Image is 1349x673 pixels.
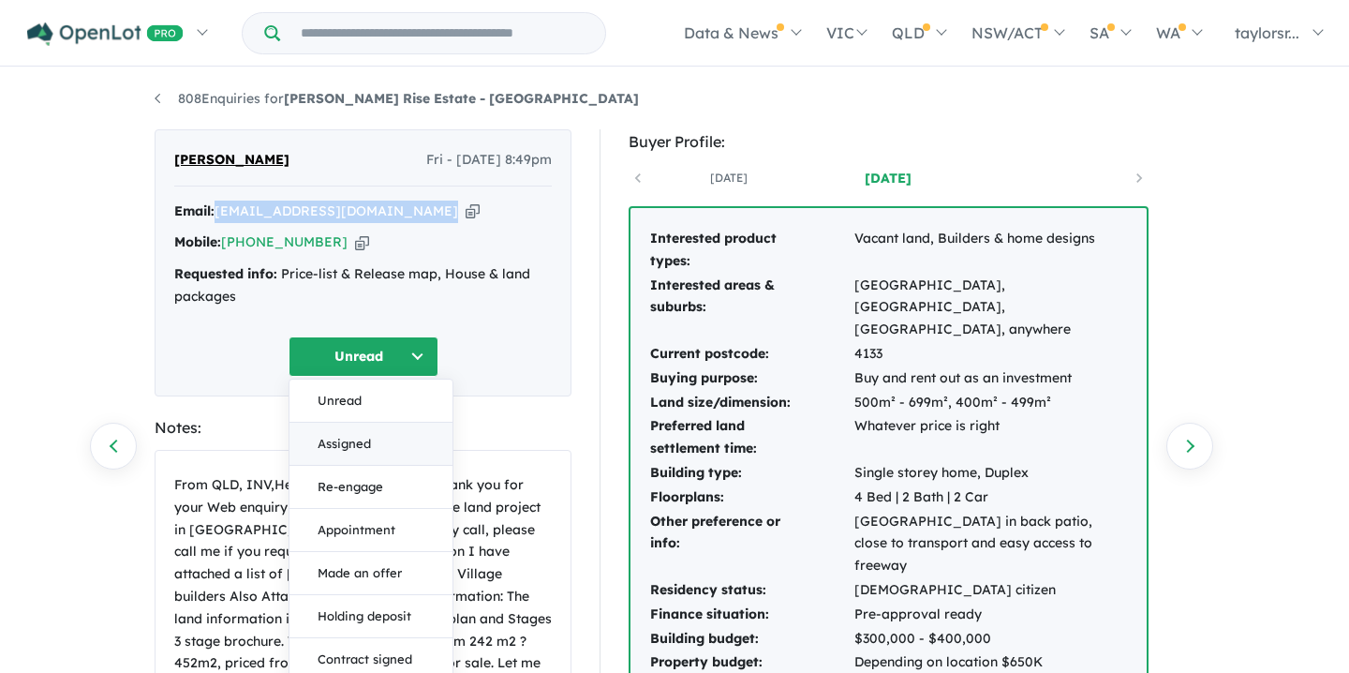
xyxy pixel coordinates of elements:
[649,227,853,274] td: Interested product types:
[27,22,184,46] img: Openlot PRO Logo White
[649,578,853,603] td: Residency status:
[629,129,1149,155] div: Buyer Profile:
[853,461,1128,486] td: Single storey home, Duplex
[853,578,1128,603] td: [DEMOGRAPHIC_DATA] citizen
[649,274,853,342] td: Interested areas & suburbs:
[289,466,452,509] button: Re-engage
[289,380,452,423] button: Unread
[289,595,452,638] button: Holding deposit
[853,366,1128,391] td: Buy and rent out as an investment
[174,202,215,219] strong: Email:
[284,90,639,107] strong: [PERSON_NAME] Rise Estate - [GEOGRAPHIC_DATA]
[808,169,968,187] a: [DATE]
[426,149,552,172] span: Fri - [DATE] 8:49pm
[221,233,348,250] a: [PHONE_NUMBER]
[649,391,853,415] td: Land size/dimension:
[155,415,571,441] div: Notes:
[284,13,601,53] input: Try estate name, suburb, builder or developer
[853,510,1128,578] td: [GEOGRAPHIC_DATA] in back patio, close to transport and easy access to freeway
[853,414,1128,461] td: Whatever price is right
[649,342,853,366] td: Current postcode:
[215,202,458,219] a: [EMAIL_ADDRESS][DOMAIN_NAME]
[174,263,552,308] div: Price-list & Release map, House & land packages
[853,486,1128,510] td: 4 Bed | 2 Bath | 2 Car
[649,366,853,391] td: Buying purpose:
[853,627,1128,651] td: $300,000 - $400,000
[853,342,1128,366] td: 4133
[649,603,853,627] td: Finance situation:
[174,233,221,250] strong: Mobile:
[649,169,808,187] a: [DATE]
[649,627,853,651] td: Building budget:
[649,414,853,461] td: Preferred land settlement time:
[466,202,480,221] button: Copy
[853,274,1128,342] td: [GEOGRAPHIC_DATA], [GEOGRAPHIC_DATA], [GEOGRAPHIC_DATA], anywhere
[155,88,1194,111] nav: breadcrumb
[355,232,369,252] button: Copy
[853,603,1128,627] td: Pre-approval ready
[853,227,1128,274] td: Vacant land, Builders & home designs
[174,265,277,282] strong: Requested info:
[1235,23,1299,42] span: taylorsr...
[649,486,853,510] td: Floorplans:
[289,423,452,466] button: Assigned
[289,509,452,552] button: Appointment
[174,149,289,172] span: [PERSON_NAME]
[289,336,438,377] button: Unread
[649,510,853,578] td: Other preference or info:
[853,391,1128,415] td: 500m² - 699m², 400m² - 499m²
[649,461,853,486] td: Building type:
[289,552,452,595] button: Made an offer
[155,90,639,107] a: 808Enquiries for[PERSON_NAME] Rise Estate - [GEOGRAPHIC_DATA]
